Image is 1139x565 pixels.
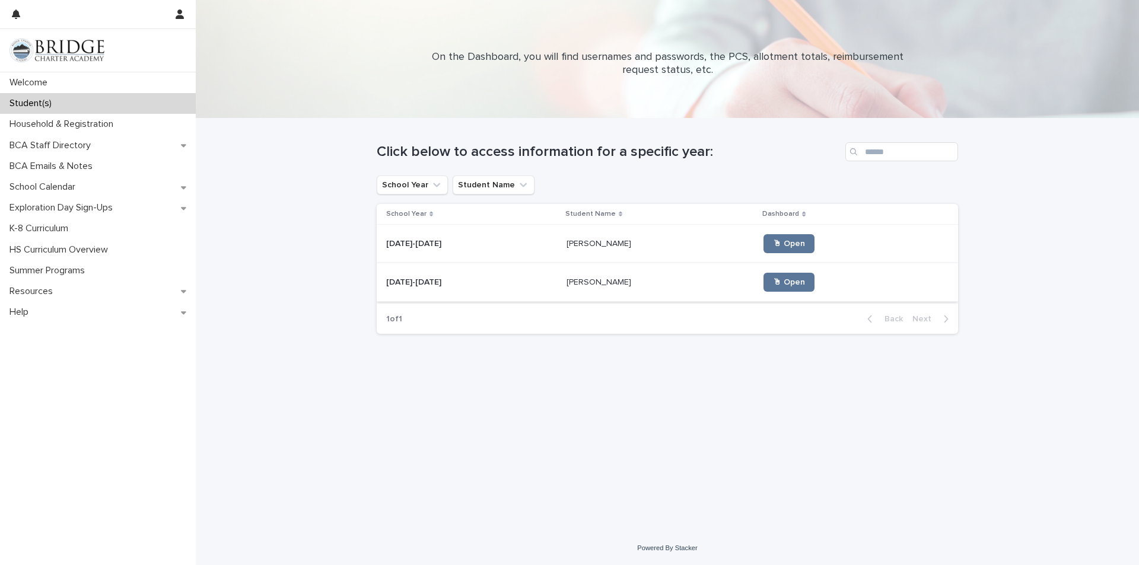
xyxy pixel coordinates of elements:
p: On the Dashboard, you will find usernames and passwords, the PCS, allotment totals, reimbursement... [430,51,905,76]
span: Next [912,315,938,323]
h1: Click below to access information for a specific year: [377,143,841,161]
p: Household & Registration [5,119,123,130]
span: 🖱 Open [773,278,805,286]
p: Welcome [5,77,57,88]
p: [PERSON_NAME] [567,275,634,288]
p: K-8 Curriculum [5,223,78,234]
p: School Year [386,208,427,221]
tr: [DATE]-[DATE][DATE]-[DATE] [PERSON_NAME][PERSON_NAME] 🖱 Open [377,263,958,302]
span: 🖱 Open [773,240,805,248]
span: Back [877,315,903,323]
a: Powered By Stacker [637,544,697,551]
p: Student(s) [5,98,61,109]
p: Help [5,307,38,318]
p: Student Name [565,208,616,221]
img: V1C1m3IdTEidaUdm9Hs0 [9,39,104,62]
a: 🖱 Open [763,273,815,292]
button: Next [908,314,958,324]
button: Student Name [453,175,534,194]
p: 1 of 1 [377,305,412,334]
button: School Year [377,175,448,194]
button: Back [858,314,908,324]
p: BCA Emails & Notes [5,161,102,172]
p: Summer Programs [5,265,94,276]
tr: [DATE]-[DATE][DATE]-[DATE] [PERSON_NAME][PERSON_NAME] 🖱 Open [377,225,958,263]
p: School Calendar [5,181,85,193]
p: HS Curriculum Overview [5,244,117,256]
p: [PERSON_NAME] [567,237,634,249]
p: [DATE]-[DATE] [386,275,444,288]
p: [DATE]-[DATE] [386,237,444,249]
a: 🖱 Open [763,234,815,253]
p: Exploration Day Sign-Ups [5,202,122,213]
p: Dashboard [762,208,799,221]
input: Search [845,142,958,161]
p: BCA Staff Directory [5,140,100,151]
p: Resources [5,286,62,297]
